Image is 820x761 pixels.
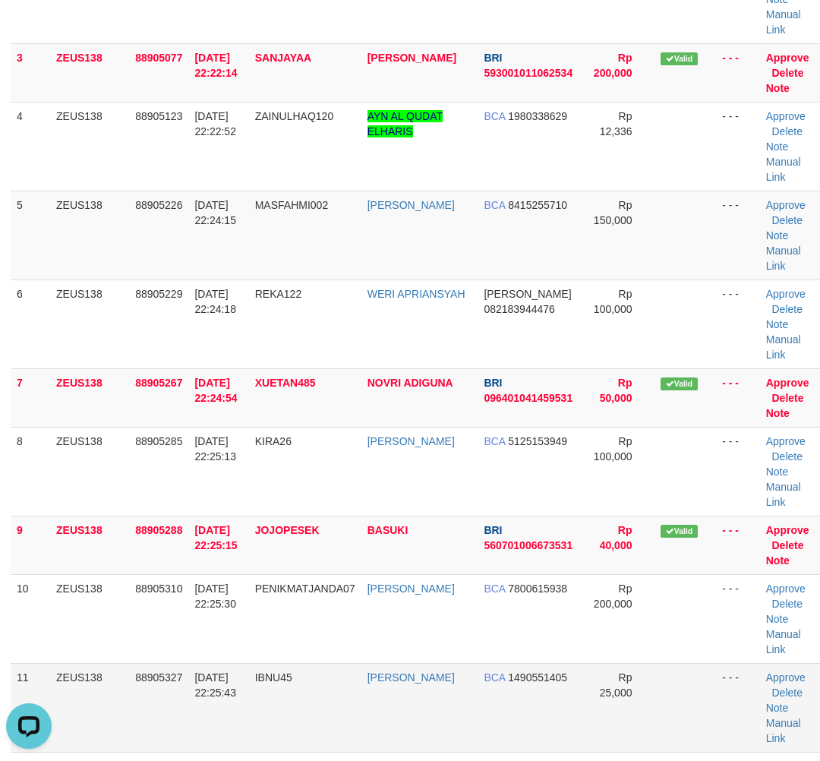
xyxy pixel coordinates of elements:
[716,368,759,427] td: - - -
[50,368,129,427] td: ZEUS138
[194,671,236,699] span: [DATE] 22:25:43
[766,333,801,361] a: Manual Link
[772,392,804,404] a: Delete
[484,583,505,595] span: BCA
[508,110,567,122] span: Copy 1980338629 to clipboard
[484,67,572,79] span: Copy 593001011062534 to clipboard
[594,435,632,463] span: Rp 100,000
[255,524,320,536] span: JOJOPESEK
[766,8,801,36] a: Manual Link
[11,191,50,279] td: 5
[716,279,759,368] td: - - -
[772,214,803,226] a: Delete
[716,516,759,574] td: - - -
[367,377,453,389] a: NOVRI ADIGUNA
[135,671,182,684] span: 88905327
[255,671,292,684] span: IBNU45
[255,52,311,64] span: SANJAYAA
[772,598,803,610] a: Delete
[194,377,237,404] span: [DATE] 22:24:54
[11,43,50,102] td: 3
[367,524,408,536] a: BASUKI
[766,318,789,330] a: Note
[716,43,759,102] td: - - -
[135,110,182,122] span: 88905123
[11,427,50,516] td: 8
[367,52,456,64] a: [PERSON_NAME]
[600,377,632,404] span: Rp 50,000
[772,539,804,551] a: Delete
[508,199,567,211] span: Copy 8415255710 to clipboard
[135,377,182,389] span: 88905267
[484,199,505,211] span: BCA
[508,435,567,447] span: Copy 5125153949 to clipboard
[772,67,804,79] a: Delete
[367,583,455,595] a: [PERSON_NAME]
[766,156,801,183] a: Manual Link
[367,671,455,684] a: [PERSON_NAME]
[135,288,182,300] span: 88905229
[766,628,801,655] a: Manual Link
[255,288,301,300] span: REKA122
[194,524,237,551] span: [DATE] 22:25:15
[766,110,806,122] a: Approve
[594,199,632,226] span: Rp 150,000
[255,435,292,447] span: KIRA26
[11,516,50,574] td: 9
[600,524,632,551] span: Rp 40,000
[661,52,697,65] span: Valid transaction
[766,583,806,595] a: Approve
[716,191,759,279] td: - - -
[11,574,50,663] td: 10
[766,288,806,300] a: Approve
[772,450,803,463] a: Delete
[766,407,790,419] a: Note
[484,377,502,389] span: BRI
[194,435,236,463] span: [DATE] 22:25:13
[716,663,759,752] td: - - -
[661,525,697,538] span: Valid transaction
[11,279,50,368] td: 6
[766,229,789,242] a: Note
[766,435,806,447] a: Approve
[11,663,50,752] td: 11
[766,52,809,64] a: Approve
[50,102,129,191] td: ZEUS138
[594,52,632,79] span: Rp 200,000
[6,6,52,52] button: Open LiveChat chat widget
[508,671,567,684] span: Copy 1490551405 to clipboard
[508,583,567,595] span: Copy 7800615938 to clipboard
[484,435,505,447] span: BCA
[766,199,806,211] a: Approve
[50,427,129,516] td: ZEUS138
[766,613,789,625] a: Note
[766,554,790,567] a: Note
[766,245,801,272] a: Manual Link
[255,583,355,595] span: PENIKMATJANDA07
[135,52,182,64] span: 88905077
[50,279,129,368] td: ZEUS138
[716,102,759,191] td: - - -
[661,377,697,390] span: Valid transaction
[50,516,129,574] td: ZEUS138
[484,671,505,684] span: BCA
[594,288,632,315] span: Rp 100,000
[194,199,236,226] span: [DATE] 22:24:15
[772,687,803,699] a: Delete
[367,288,465,300] a: WERI APRIANSYAH
[135,199,182,211] span: 88905226
[135,435,182,447] span: 88905285
[484,52,502,64] span: BRI
[255,199,328,211] span: MASFAHMI002
[367,199,455,211] a: [PERSON_NAME]
[367,435,455,447] a: [PERSON_NAME]
[50,191,129,279] td: ZEUS138
[484,524,502,536] span: BRI
[135,583,182,595] span: 88905310
[50,574,129,663] td: ZEUS138
[484,303,554,315] span: Copy 082183944476 to clipboard
[766,671,806,684] a: Approve
[484,288,571,300] span: [PERSON_NAME]
[772,125,803,137] a: Delete
[594,583,632,610] span: Rp 200,000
